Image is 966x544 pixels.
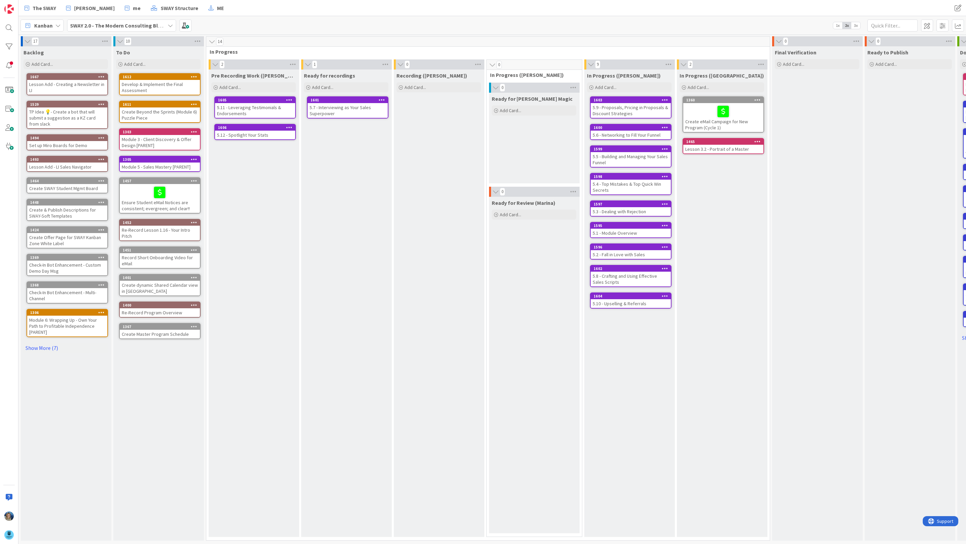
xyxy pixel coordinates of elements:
[591,229,671,237] div: 5.1 - Module Overview
[27,156,107,163] div: 1493
[311,98,388,102] div: 1601
[594,202,671,207] div: 1597
[14,1,31,9] span: Support
[120,107,200,122] div: Create Beyond the Sprints (Module 6) Puzzle Piece
[215,97,295,118] div: 16055.11 - Leveraging Testimonials & Endorsements
[123,179,200,183] div: 1457
[27,255,107,275] div: 1369Check-In Bot Enhancement - Custom Demo Day Msg
[26,156,108,172] a: 1493Lesson Add - LI Sales Navigator
[591,299,671,308] div: 5.10 - Upselling & Referrals
[30,255,107,260] div: 1369
[120,156,200,171] div: 1305Module 5 - Sales Mastery [PARENT]
[591,131,671,139] div: 5.6 - Networking to Fill Your Funnel
[204,2,228,14] a: ME
[30,310,107,315] div: 1306
[30,200,107,205] div: 1448
[30,136,107,140] div: 1494
[590,243,672,260] a: 15965.2 - Fall in Love with Sales
[123,157,200,162] div: 1305
[30,179,107,183] div: 1464
[30,228,107,232] div: 1424
[30,102,107,107] div: 1529
[591,266,671,286] div: 16025.8 - Crafting and Using Effective Sales Scripts
[594,266,671,271] div: 1602
[683,139,763,153] div: 1465Lesson 3.2 - Portrait of a Master
[591,223,671,229] div: 1595
[123,324,200,329] div: 1367
[304,72,355,79] span: Ready for recordings
[26,254,108,276] a: 1369Check-In Bot Enhancement - Custom Demo Day Msg
[591,244,671,259] div: 15965.2 - Fall in Love with Sales
[119,274,201,296] a: 1401Create dynamic Shared Calendar view in [GEOGRAPHIC_DATA]
[32,37,39,45] span: 17
[867,19,918,32] input: Quick Filter...
[34,21,53,30] span: Kanban
[27,206,107,220] div: Create & Publish Descriptions for SWAY-Soft Templates
[20,2,60,14] a: The SWAY
[591,152,671,167] div: 5.5 - Building and Managing Your Sales Funnel
[686,98,763,102] div: 1360
[120,101,200,122] div: 1611Create Beyond the Sprints (Module 6) Puzzle Piece
[120,101,200,107] div: 1611
[217,4,224,12] span: ME
[119,73,201,95] a: 1612Develop & Implement the Final Assessment
[594,125,671,130] div: 1600
[308,97,388,118] div: 16015.7 - Interviewing as Your Sales Superpower
[120,330,200,338] div: Create Master Program Schedule
[594,98,671,102] div: 1603
[27,199,107,220] div: 1448Create & Publish Descriptions for SWAY-Soft Templates
[783,37,788,45] span: 0
[27,101,107,128] div: 1529TP Idea 💡- Create a bot that will submit a suggestion as a KZ card from slack
[833,22,842,29] span: 1x
[26,309,108,337] a: 1306Module 6: Wrapping Up - Own Your Path to Profitable Independence [PARENT]
[120,275,200,296] div: 1401Create dynamic Shared Calendar view in [GEOGRAPHIC_DATA]
[307,96,388,119] a: 16015.7 - Interviewing as Your Sales Superpower
[27,101,107,107] div: 1529
[27,282,107,303] div: 1368Check-In Bot Enhancement - Multi-Channel
[123,275,200,280] div: 1401
[591,103,671,118] div: 5.9 - Proposals, Pricing in Proposals & Discount Strategies
[147,2,202,14] a: SWAY Structure
[119,219,201,241] a: 1452Re-Record Lesson 1.16 - Your Intro Pitch
[26,73,108,95] a: 1667Lesson Add - Creating a Newsletter in LI
[27,74,107,80] div: 1667
[591,174,671,180] div: 1598
[27,282,107,288] div: 1368
[123,130,200,134] div: 1303
[120,302,200,308] div: 1400
[4,511,14,521] img: MA
[842,22,851,29] span: 2x
[27,135,107,150] div: 1494Set up Miro Boards for Demo
[492,95,573,102] span: Ready for Barb Magic
[27,227,107,248] div: 1424Create Offer Page for SWAY Kanban Zone White Label
[688,84,709,90] span: Add Card...
[775,49,816,56] span: Final Verification
[27,261,107,275] div: Check-In Bot Enhancement - Custom Demo Day Msg
[591,125,671,131] div: 1600
[875,37,881,45] span: 0
[120,129,200,150] div: 1303Module 3 - Client Discovery & Offer Design [PARENT]
[27,255,107,261] div: 1369
[590,145,672,168] a: 15995.5 - Building and Managing Your Sales Funnel
[591,250,671,259] div: 5.2 - Fall in Love with Sales
[123,75,200,79] div: 1612
[591,266,671,272] div: 1602
[120,324,200,338] div: 1367Create Master Program Schedule
[680,72,764,79] span: In Progress (Tana)
[119,302,201,318] a: 1400Re-Record Program Overview
[214,124,296,140] a: 16065.12 - Spotlight Your Stats
[74,4,115,12] span: [PERSON_NAME]
[210,48,761,55] span: In Progress
[215,97,295,103] div: 1605
[26,226,108,248] a: 1424Create Offer Page for SWAY Kanban Zone White Label
[591,244,671,250] div: 1596
[27,184,107,193] div: Create SWAY Student Mgmt Board
[161,4,198,12] span: SWAY Structure
[683,138,764,154] a: 1465Lesson 3.2 - Portrait of a Master
[500,84,505,92] span: 0
[591,146,671,167] div: 15995.5 - Building and Managing Your Sales Funnel
[4,530,14,540] img: avatar
[867,49,908,56] span: Ready to Publish
[591,207,671,216] div: 5.3 - Dealing with Rejection
[216,38,223,46] span: 14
